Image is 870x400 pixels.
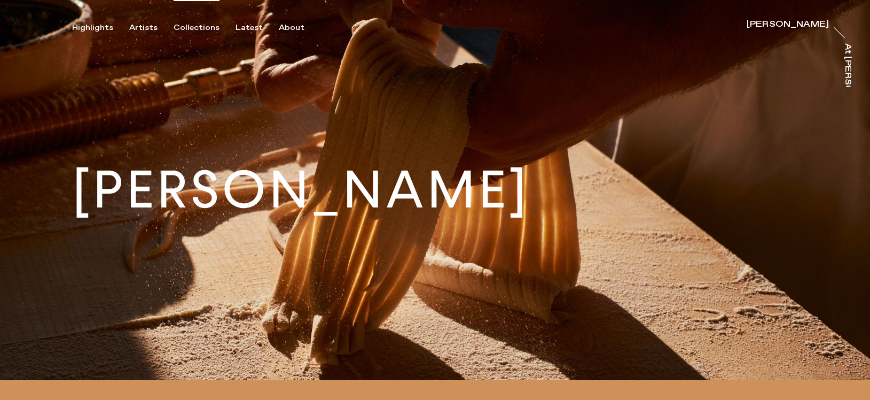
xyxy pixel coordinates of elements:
[279,23,304,33] div: About
[841,43,852,87] a: At [PERSON_NAME]
[129,23,158,33] div: Artists
[174,23,236,33] button: Collections
[747,20,829,31] a: [PERSON_NAME]
[129,23,174,33] button: Artists
[72,164,530,216] h1: [PERSON_NAME]
[279,23,320,33] button: About
[72,23,129,33] button: Highlights
[236,23,279,33] button: Latest
[236,23,263,33] div: Latest
[174,23,220,33] div: Collections
[843,43,852,139] div: At [PERSON_NAME]
[72,23,113,33] div: Highlights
